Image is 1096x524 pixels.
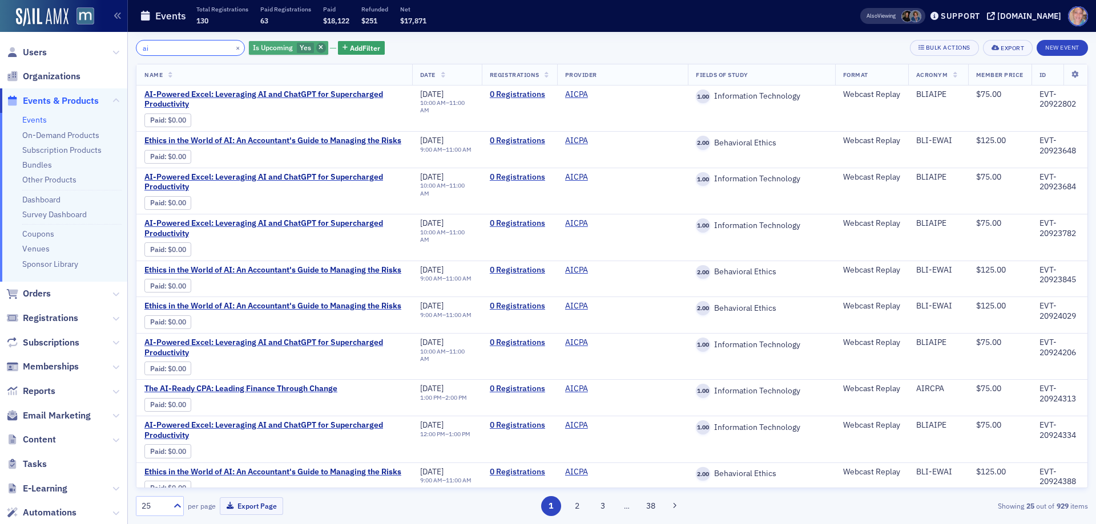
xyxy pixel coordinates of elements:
span: 2.00 [696,467,710,481]
div: Paid: 0 - $0 [144,279,191,293]
a: Venues [22,243,50,254]
a: 0 Registrations [490,467,549,477]
a: Ethics in the World of AI: An Accountant's Guide to Managing the Risks [144,136,401,146]
a: Content [6,433,56,446]
strong: 929 [1054,501,1070,511]
a: Reports [6,385,55,397]
span: AICPA [565,338,637,348]
span: $75.00 [976,218,1001,228]
span: … [619,501,635,511]
span: [DATE] [420,172,444,182]
div: Paid: 0 - $0 [144,481,191,494]
time: 12:00 PM [420,430,445,438]
span: AI-Powered Excel: Leveraging AI and ChatGPT for Supercharged Productivity [144,338,404,358]
span: Viewing [867,12,896,20]
span: [DATE] [420,420,444,430]
a: AI-Powered Excel: Leveraging AI and ChatGPT for Supercharged Productivity [144,420,404,440]
div: Export [1001,45,1024,51]
a: Paid [150,282,164,290]
span: Users [23,46,47,59]
span: : [150,447,168,456]
a: Users [6,46,47,59]
span: : [150,282,168,290]
span: 1.00 [696,90,710,104]
a: New Event [1037,42,1088,52]
span: Automations [23,506,76,519]
label: per page [188,501,216,511]
a: Paid [150,318,164,326]
a: Ethics in the World of AI: An Accountant's Guide to Managing the Risks [144,301,401,311]
time: 1:00 PM [449,430,470,438]
span: Organizations [23,70,80,83]
span: : [150,198,168,207]
div: [DOMAIN_NAME] [997,11,1061,21]
span: $75.00 [976,383,1001,393]
div: Paid: 0 - $0 [144,150,191,164]
div: Webcast Replay [843,90,900,100]
a: Bundles [22,160,52,170]
span: $0.00 [168,484,186,492]
a: 0 Registrations [490,218,549,229]
button: Export [983,40,1033,56]
a: AICPA [565,338,588,348]
div: Support [941,11,980,21]
span: Name [144,71,163,79]
span: $75.00 [976,172,1001,182]
span: [DATE] [420,466,444,477]
span: [DATE] [420,218,444,228]
span: ID [1039,71,1046,79]
a: AICPA [565,420,588,430]
span: [DATE] [420,89,444,99]
div: Paid: 0 - $0 [144,315,191,329]
strong: 25 [1024,501,1036,511]
span: Behavioral Ethics [710,469,776,479]
button: 3 [593,496,613,516]
div: – [420,99,474,114]
p: Refunded [361,5,388,13]
span: Is Upcoming [253,43,293,52]
a: The AI-Ready CPA: Leading Finance Through Change [144,384,337,394]
span: Orders [23,287,51,300]
a: 0 Registrations [490,420,549,430]
button: Export Page [220,497,283,515]
span: Email Marketing [23,409,91,422]
a: AICPA [565,384,588,394]
div: Bulk Actions [926,44,970,51]
div: EVT-20924029 [1039,301,1079,321]
span: Member Price [976,71,1024,79]
time: 10:00 AM [420,347,446,355]
a: Organizations [6,70,80,83]
a: Registrations [6,312,78,324]
a: Other Products [22,174,76,185]
time: 11:00 AM [446,145,472,153]
span: AI-Powered Excel: Leveraging AI and ChatGPT for Supercharged Productivity [144,90,404,109]
div: Webcast Replay [843,172,900,182]
div: Paid: 0 - $0 [144,444,191,458]
div: EVT-20923845 [1039,265,1079,285]
div: BLIAIPE [916,420,960,430]
span: [DATE] [420,337,444,347]
time: 9:00 AM [420,145,442,153]
span: $125.00 [976,135,1006,145]
div: – [420,275,472,282]
time: 9:00 AM [420,274,442,282]
a: Paid [150,484,164,492]
div: Paid: 0 - $0 [144,361,191,375]
span: 1.00 [696,338,710,352]
span: AICPA [565,172,637,182]
div: Yes [249,41,328,55]
div: – [420,430,470,438]
span: $125.00 [976,265,1006,275]
time: 11:00 AM [420,99,465,114]
div: 25 [142,500,167,512]
span: Behavioral Ethics [710,138,776,148]
div: EVT-20923648 [1039,136,1079,156]
span: Yes [300,43,311,52]
p: Paid Registrations [260,5,311,13]
div: AIRCPA [916,384,960,394]
div: EVT-20923684 [1039,172,1079,192]
time: 9:00 AM [420,311,442,319]
span: $0.00 [168,198,186,207]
